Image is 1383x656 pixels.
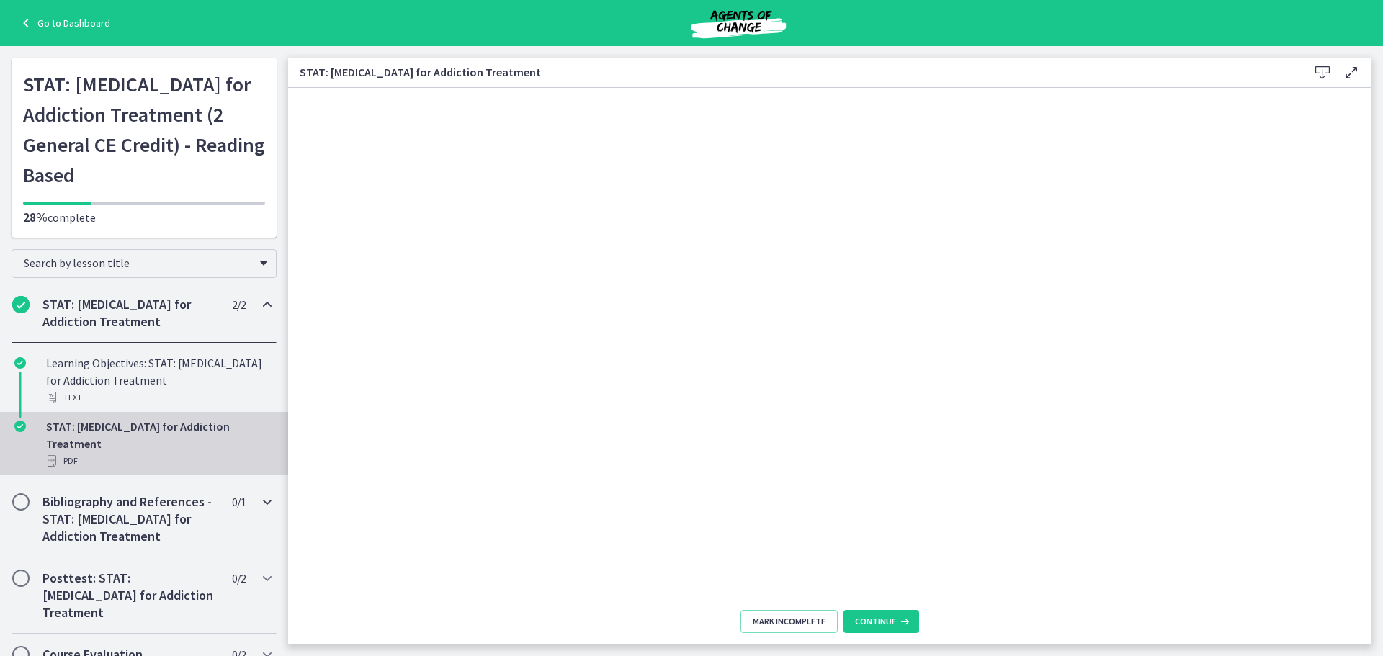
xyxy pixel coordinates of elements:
[42,296,218,331] h2: STAT: [MEDICAL_DATA] for Addiction Treatment
[14,357,26,369] i: Completed
[12,296,30,313] i: Completed
[24,256,253,270] span: Search by lesson title
[740,610,838,633] button: Mark Incomplete
[46,452,271,469] div: PDF
[232,570,246,587] span: 0 / 2
[232,493,246,511] span: 0 / 1
[855,616,896,627] span: Continue
[42,493,218,545] h2: Bibliography and References - STAT: [MEDICAL_DATA] for Addiction Treatment
[23,69,265,190] h1: STAT: [MEDICAL_DATA] for Addiction Treatment (2 General CE Credit) - Reading Based
[753,616,825,627] span: Mark Incomplete
[42,570,218,621] h2: Posttest: STAT: [MEDICAL_DATA] for Addiction Treatment
[652,6,825,40] img: Agents of Change
[12,249,277,278] div: Search by lesson title
[46,354,271,406] div: Learning Objectives: STAT: [MEDICAL_DATA] for Addiction Treatment
[843,610,919,633] button: Continue
[23,209,48,225] span: 28%
[17,14,110,32] a: Go to Dashboard
[23,209,265,226] p: complete
[46,389,271,406] div: Text
[14,421,26,432] i: Completed
[46,418,271,469] div: STAT: [MEDICAL_DATA] for Addiction Treatment
[300,63,1285,81] h3: STAT: [MEDICAL_DATA] for Addiction Treatment
[232,296,246,313] span: 2 / 2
